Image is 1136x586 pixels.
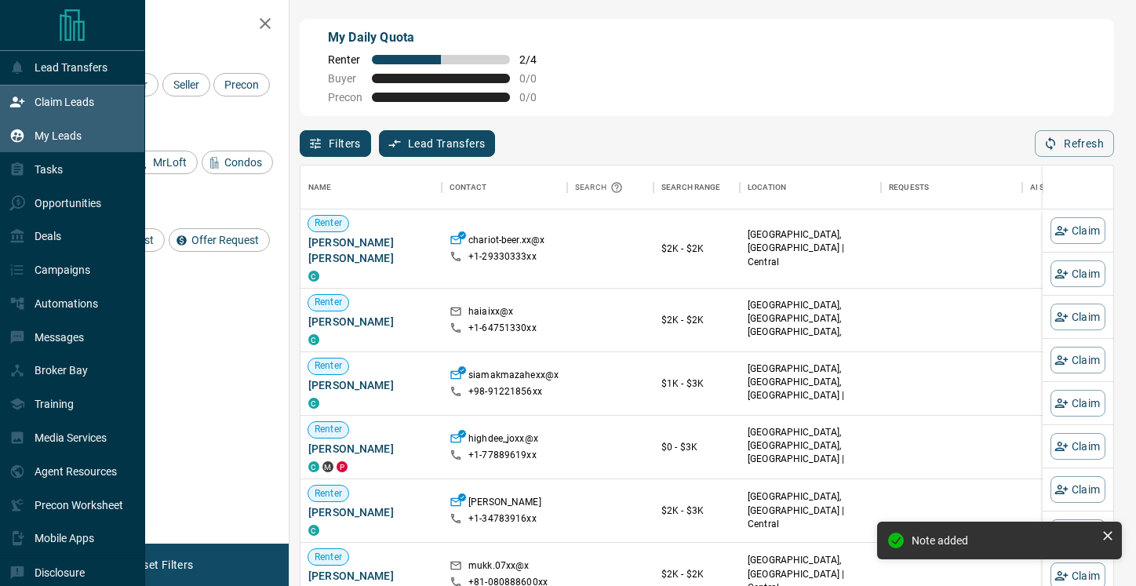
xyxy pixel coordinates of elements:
[300,166,442,209] div: Name
[308,461,319,472] div: condos.ca
[468,432,538,449] p: highdee_joxx@x
[519,91,554,104] span: 0 / 0
[748,426,873,480] p: [GEOGRAPHIC_DATA], [GEOGRAPHIC_DATA], [GEOGRAPHIC_DATA] | [GEOGRAPHIC_DATA]
[308,359,348,373] span: Renter
[379,130,496,157] button: Lead Transfers
[661,377,732,391] p: $1K - $3K
[442,166,567,209] div: Contact
[1050,260,1105,287] button: Claim
[308,487,348,500] span: Renter
[1050,433,1105,460] button: Claim
[50,16,273,35] h2: Filters
[748,299,873,366] p: [GEOGRAPHIC_DATA], [GEOGRAPHIC_DATA], [GEOGRAPHIC_DATA], [GEOGRAPHIC_DATA] | [GEOGRAPHIC_DATA]
[308,525,319,536] div: condos.ca
[468,369,559,385] p: siamakmazahexx@x
[468,512,537,526] p: +1- 34783916xx
[328,28,554,47] p: My Daily Quota
[300,130,371,157] button: Filters
[661,313,732,327] p: $2K - $2K
[468,250,537,264] p: +1- 29330333xx
[468,559,529,576] p: mukk.07xx@x
[1050,476,1105,503] button: Claim
[308,166,332,209] div: Name
[308,296,348,309] span: Renter
[322,461,333,472] div: mrloft.ca
[219,156,268,169] span: Condos
[308,271,319,282] div: condos.ca
[308,377,434,393] span: [PERSON_NAME]
[748,166,786,209] div: Location
[202,151,273,174] div: Condos
[889,166,929,209] div: Requests
[1035,130,1114,157] button: Refresh
[337,461,348,472] div: property.ca
[912,534,1095,547] div: Note added
[468,385,542,399] p: +98- 91221856xx
[519,72,554,85] span: 0 / 0
[213,73,270,96] div: Precon
[186,234,264,246] span: Offer Request
[308,398,319,409] div: condos.ca
[1050,217,1105,244] button: Claim
[748,362,873,417] p: [GEOGRAPHIC_DATA], [GEOGRAPHIC_DATA], [GEOGRAPHIC_DATA] | [GEOGRAPHIC_DATA]
[328,91,362,104] span: Precon
[654,166,740,209] div: Search Range
[168,78,205,91] span: Seller
[147,156,192,169] span: MrLoft
[881,166,1022,209] div: Requests
[308,217,348,230] span: Renter
[661,440,732,454] p: $0 - $3K
[468,234,544,250] p: chariot-beer.xx@x
[1050,347,1105,373] button: Claim
[661,242,732,256] p: $2K - $2K
[308,423,348,436] span: Renter
[575,166,627,209] div: Search
[308,441,434,457] span: [PERSON_NAME]
[308,235,434,266] span: [PERSON_NAME] [PERSON_NAME]
[468,449,537,462] p: +1- 77889619xx
[328,72,362,85] span: Buyer
[308,334,319,345] div: condos.ca
[661,504,732,518] p: $2K - $3K
[308,568,434,584] span: [PERSON_NAME]
[308,504,434,520] span: [PERSON_NAME]
[661,166,721,209] div: Search Range
[740,166,881,209] div: Location
[748,490,873,530] p: [GEOGRAPHIC_DATA], [GEOGRAPHIC_DATA] | Central
[748,228,873,268] p: [GEOGRAPHIC_DATA], [GEOGRAPHIC_DATA] | Central
[468,305,513,322] p: haiaixx@x
[219,78,264,91] span: Precon
[130,151,198,174] div: MrLoft
[450,166,486,209] div: Contact
[162,73,210,96] div: Seller
[519,53,554,66] span: 2 / 4
[468,322,537,335] p: +1- 64751330xx
[119,551,203,578] button: Reset Filters
[1050,390,1105,417] button: Claim
[328,53,362,66] span: Renter
[169,228,270,252] div: Offer Request
[308,314,434,329] span: [PERSON_NAME]
[1050,304,1105,330] button: Claim
[468,496,541,512] p: [PERSON_NAME]
[308,551,348,564] span: Renter
[661,567,732,581] p: $2K - $2K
